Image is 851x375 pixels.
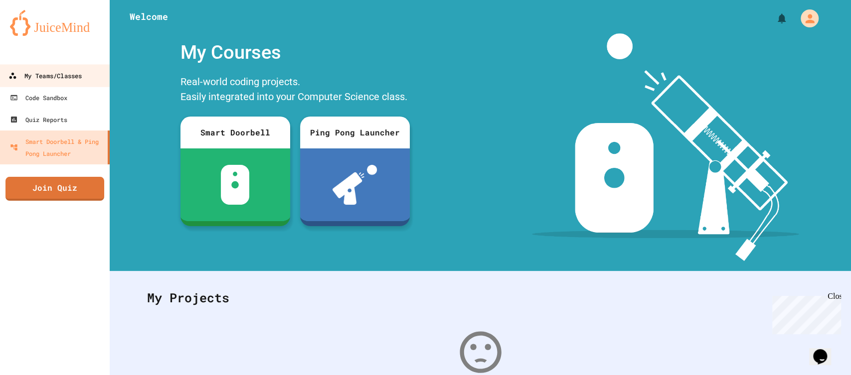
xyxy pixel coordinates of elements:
iframe: chat widget [768,292,841,334]
img: sdb-white.svg [221,165,249,205]
img: ppl-with-ball.png [333,165,377,205]
a: Join Quiz [5,177,104,201]
div: Quiz Reports [10,114,67,125]
img: banner-image-my-projects.png [532,33,799,261]
img: logo-orange.svg [10,10,100,36]
div: My Courses [175,33,415,72]
div: Smart Doorbell & Ping Pong Launcher [10,135,104,159]
div: Smart Doorbell [180,117,290,148]
div: Code Sandbox [10,92,67,104]
div: Chat with us now!Close [4,4,69,63]
div: My Account [790,7,821,30]
div: My Teams/Classes [8,70,82,82]
div: Ping Pong Launcher [300,117,410,148]
div: My Projects [137,278,824,317]
div: Real-world coding projects. Easily integrated into your Computer Science class. [175,72,415,109]
div: My Notifications [757,10,790,27]
iframe: chat widget [809,335,841,365]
